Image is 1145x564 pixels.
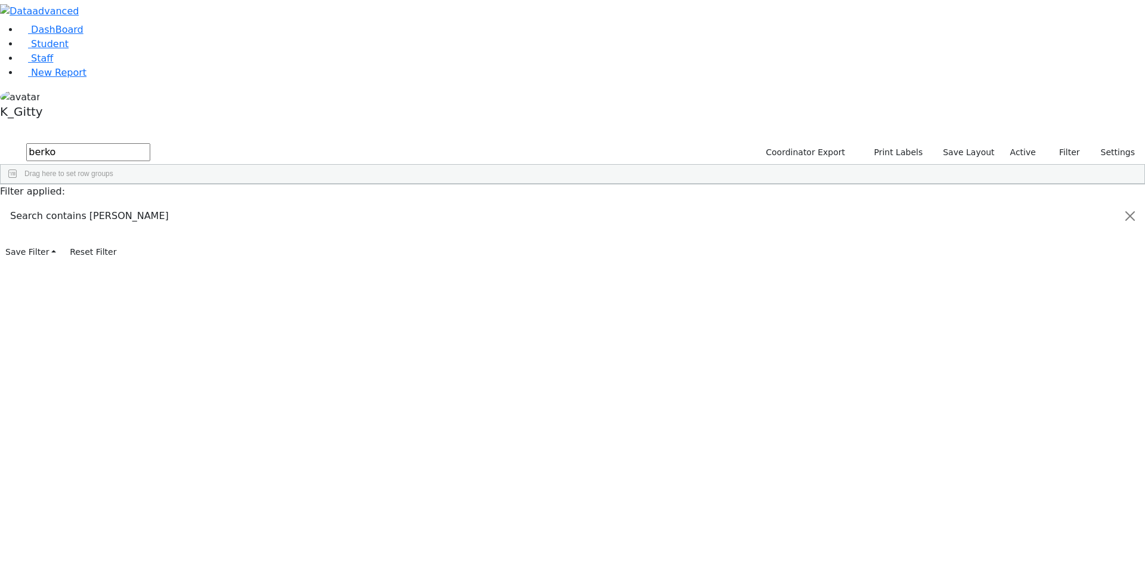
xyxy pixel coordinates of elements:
a: DashBoard [19,24,83,35]
span: New Report [31,67,86,78]
button: Filter [1044,143,1085,162]
span: Student [31,38,69,50]
button: Print Labels [860,143,928,162]
span: Staff [31,53,53,64]
button: Close [1116,199,1144,233]
label: Active [1005,143,1041,162]
button: Save Layout [937,143,999,162]
input: Search [26,143,150,161]
button: Settings [1085,143,1140,162]
a: New Report [19,67,86,78]
a: Staff [19,53,53,64]
a: Student [19,38,69,50]
button: Coordinator Export [758,143,850,162]
button: Reset Filter [64,243,122,261]
span: DashBoard [31,24,83,35]
span: Drag here to set row groups [24,169,113,178]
